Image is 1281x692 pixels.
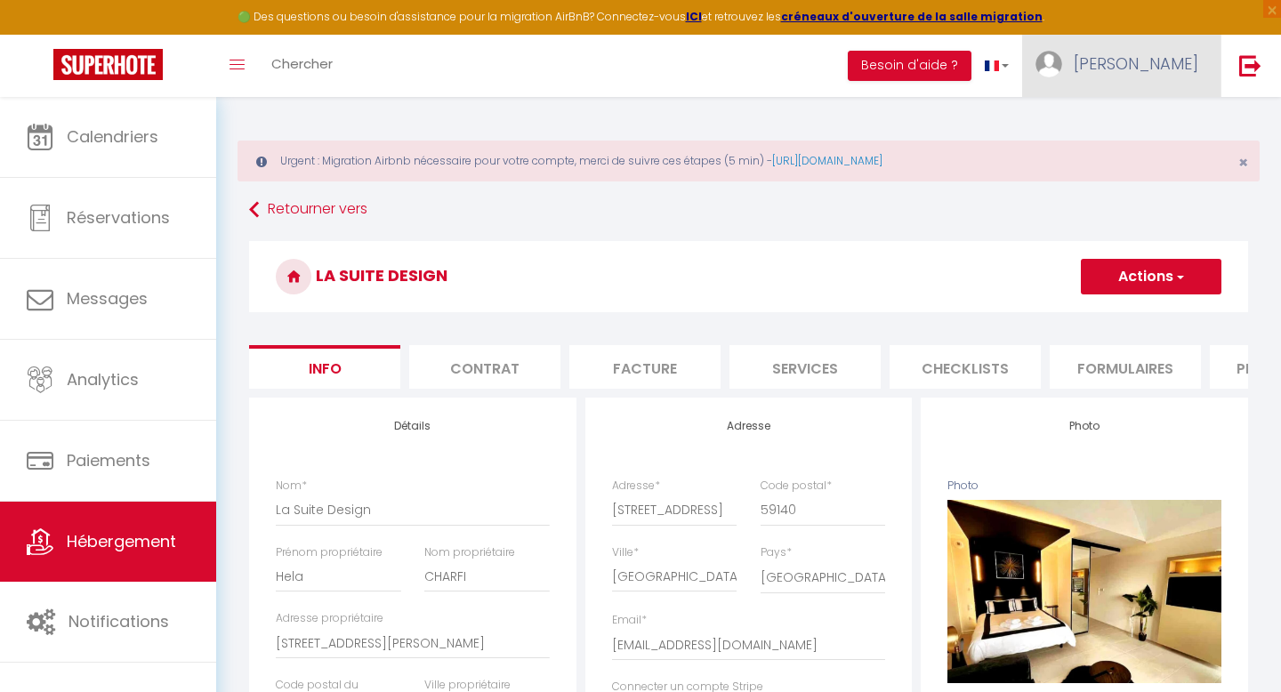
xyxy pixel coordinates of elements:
span: Analytics [67,368,139,390]
label: Adresse propriétaire [276,610,383,627]
span: Notifications [68,610,169,632]
li: Info [249,345,400,389]
label: Pays [761,544,792,561]
div: Urgent : Migration Airbnb nécessaire pour votre compte, merci de suivre ces étapes (5 min) - [238,141,1260,181]
h4: Photo [947,420,1221,432]
label: Nom propriétaire [424,544,515,561]
h4: Adresse [612,420,886,432]
h3: La Suite Design [249,241,1248,312]
a: Chercher [258,35,346,97]
img: ... [1035,51,1062,77]
label: Adresse [612,478,660,495]
li: Contrat [409,345,560,389]
label: Code postal [761,478,832,495]
button: Ouvrir le widget de chat LiveChat [14,7,68,60]
img: Super Booking [53,49,163,80]
li: Checklists [890,345,1041,389]
li: Formulaires [1050,345,1201,389]
a: Retourner vers [249,194,1248,226]
label: Ville [612,544,639,561]
span: Chercher [271,54,333,73]
label: Photo [947,478,979,495]
span: Calendriers [67,125,158,148]
li: Facture [569,345,721,389]
a: ICI [686,9,702,24]
label: Email [612,612,647,629]
span: Messages [67,287,148,310]
li: Services [729,345,881,389]
a: ... [PERSON_NAME] [1022,35,1221,97]
button: Actions [1081,259,1221,294]
a: [URL][DOMAIN_NAME] [772,153,882,168]
span: Hébergement [67,530,176,552]
a: créneaux d'ouverture de la salle migration [781,9,1043,24]
label: Prénom propriétaire [276,544,383,561]
span: × [1238,151,1248,173]
span: [PERSON_NAME] [1074,52,1198,75]
button: Besoin d'aide ? [848,51,971,81]
button: Close [1238,155,1248,171]
h4: Détails [276,420,550,432]
span: Réservations [67,206,170,229]
label: Nom [276,478,307,495]
span: Paiements [67,449,150,471]
img: logout [1239,54,1261,76]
